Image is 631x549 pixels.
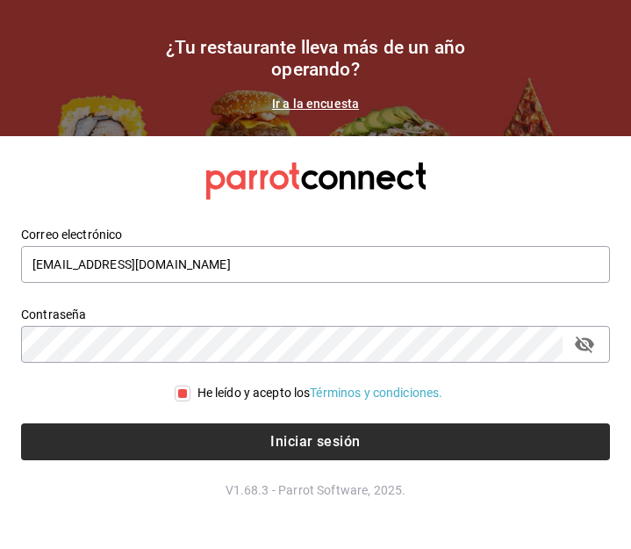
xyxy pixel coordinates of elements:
p: V1.68.3 - Parrot Software, 2025. [21,481,610,499]
label: Contraseña [21,308,610,321]
label: Correo electrónico [21,228,610,241]
a: Términos y condiciones. [310,386,442,400]
a: Ir a la encuesta [272,97,359,111]
h1: ¿Tu restaurante lleva más de un año operando? [140,37,491,81]
button: Iniciar sesión [21,423,610,460]
input: Ingresa tu correo electrónico [21,246,610,283]
div: He leído y acepto los [197,384,443,402]
button: passwordField [570,329,599,359]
